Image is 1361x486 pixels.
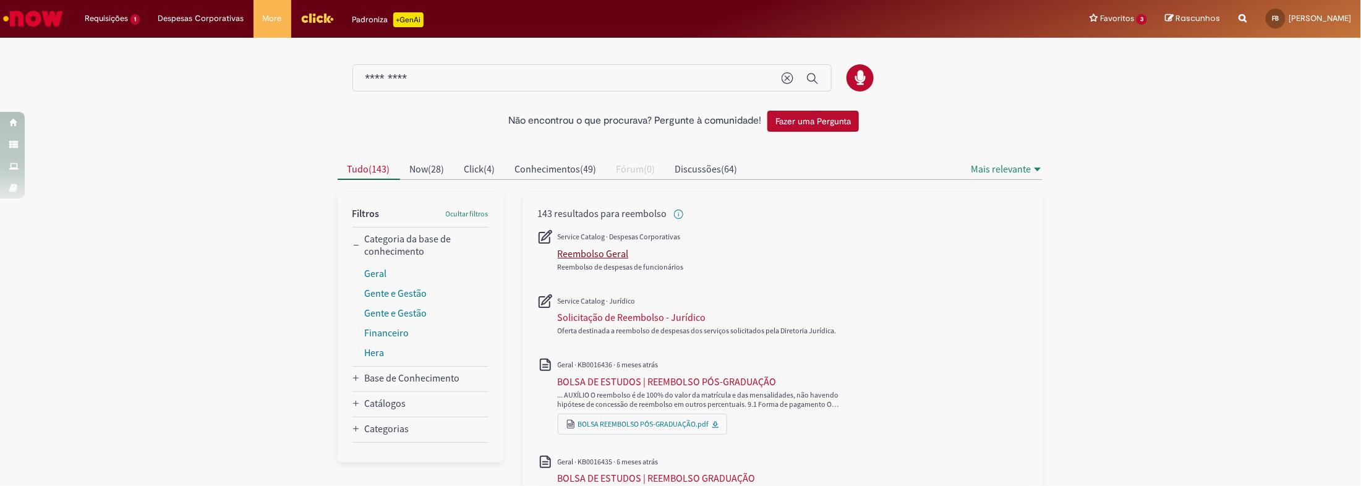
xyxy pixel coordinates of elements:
[85,12,128,25] span: Requisições
[158,12,244,25] span: Despesas Corporativas
[301,9,334,27] img: click_logo_yellow_360x200.png
[1100,12,1134,25] span: Favoritos
[352,12,424,27] div: Padroniza
[393,12,424,27] p: +GenAi
[263,12,282,25] span: More
[1137,14,1147,25] span: 3
[767,111,859,132] button: Fazer uma Pergunta
[508,116,761,127] h2: Não encontrou o que procurava? Pergunte à comunidade!
[1,6,65,31] img: ServiceNow
[1273,14,1279,22] span: FB
[130,14,140,25] span: 1
[1289,13,1352,23] span: [PERSON_NAME]
[1166,13,1221,25] a: Rascunhos
[1176,12,1221,24] span: Rascunhos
